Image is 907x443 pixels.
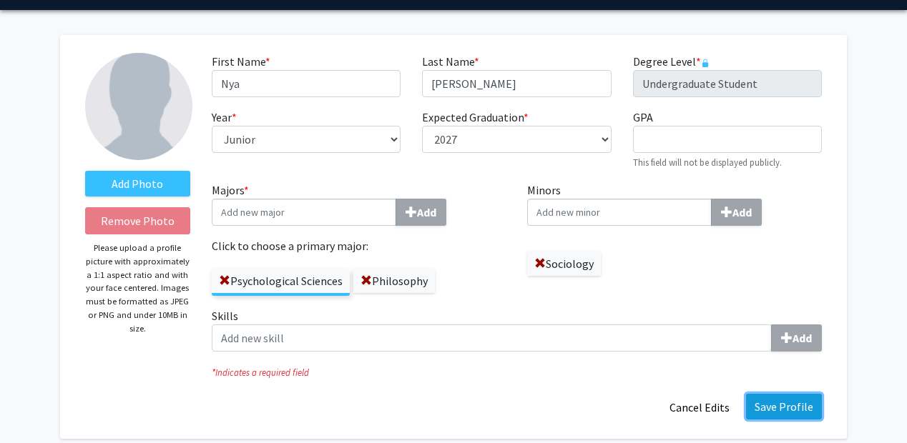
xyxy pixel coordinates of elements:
[85,171,190,196] label: AddProfile Picture
[633,109,653,126] label: GPA
[660,394,739,421] button: Cancel Edits
[527,199,712,226] input: MinorsAdd
[396,199,446,226] button: Majors*
[212,269,350,293] label: Psychological Sciences
[212,109,237,126] label: Year
[85,242,190,335] p: Please upload a profile picture with approximately a 1:1 aspect ratio and with your face centered...
[212,237,506,254] label: Click to choose a primary major:
[633,53,710,70] label: Degree Level
[85,53,192,160] img: Profile Picture
[212,181,506,226] label: Majors
[422,53,479,70] label: Last Name
[212,53,270,70] label: First Name
[793,331,812,345] b: Add
[212,366,822,379] i: Indicates a required field
[212,307,822,352] label: Skills
[422,109,529,126] label: Expected Graduation
[212,324,772,352] input: SkillsAdd
[417,205,436,219] b: Add
[527,181,822,226] label: Minors
[746,394,822,419] button: Save Profile
[732,205,752,219] b: Add
[633,156,782,168] small: This field will not be displayed publicly.
[85,207,190,234] button: Remove Photo
[11,379,61,432] iframe: Chat
[212,199,396,226] input: Majors*Add
[353,269,435,293] label: Philosophy
[711,199,762,226] button: Minors
[701,59,710,67] svg: This information is provided and automatically updated by University of Missouri and is not edita...
[771,324,822,352] button: Skills
[527,252,601,276] label: Sociology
